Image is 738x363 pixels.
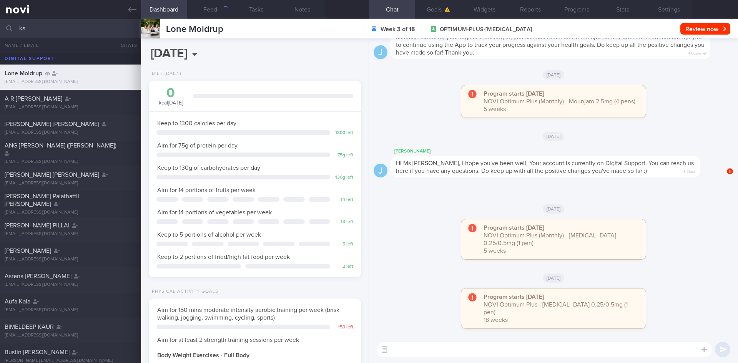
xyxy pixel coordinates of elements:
span: NOVI Optimum Plus (Monthly) - Mounjaro 2.5mg (4 pens) [484,98,635,104]
div: [PERSON_NAME] [391,147,723,156]
div: [EMAIL_ADDRESS][DOMAIN_NAME] [5,181,136,186]
div: Diet (Daily) [149,71,181,77]
div: [EMAIL_ADDRESS][DOMAIN_NAME] [5,282,136,288]
span: ANG [PERSON_NAME] ([PERSON_NAME]) [5,143,116,149]
span: Bustin [PERSON_NAME] [5,349,70,355]
span: Keep to 2 portions of fried/high fat food per week [157,254,290,260]
button: Review now [680,23,730,35]
div: 0 [156,86,185,100]
span: [DATE] [543,204,565,214]
div: [EMAIL_ADDRESS][DOMAIN_NAME] [5,79,136,85]
strong: Program starts [DATE] [484,225,544,231]
div: [EMAIL_ADDRESS][DOMAIN_NAME] [5,333,136,338]
span: NOVI Optimum Plus (Monthly) - [MEDICAL_DATA] 0.25/0.5mg (1 pen) [484,232,616,246]
span: Aim for 150 mins moderate intensity aerobic training per week (brisk walking, jogging, swimming, ... [157,307,339,321]
div: 130 g left [334,175,353,181]
span: 4:06pm [688,49,701,56]
span: Aim for 75g of protein per day [157,143,238,149]
div: 1300 left [334,130,353,136]
span: 5 weeks [484,248,506,254]
div: [EMAIL_ADDRESS][DOMAIN_NAME] [5,231,136,237]
span: [PERSON_NAME] PILLAI [5,222,70,229]
span: Aim for 14 portions of vegetables per week [157,209,272,215]
div: kcal [DATE] [156,86,185,107]
span: [DATE] [543,132,565,141]
div: 14 left [334,219,353,225]
div: [EMAIL_ADDRESS][DOMAIN_NAME] [5,210,136,215]
span: 8:51am [683,167,695,174]
span: BIMELDEEP KAUR [5,324,54,330]
strong: Program starts [DATE] [484,294,544,300]
div: [EMAIL_ADDRESS][DOMAIN_NAME] [5,159,136,165]
span: [PERSON_NAME] Palathattil [PERSON_NAME] [5,193,79,207]
span: NOVI Optimum Plus - [MEDICAL_DATA] 0.25/0.5mg (1 pen) [484,302,628,315]
span: 5 weeks [484,106,506,112]
span: Aim for 14 portions of fruits per week [157,187,256,193]
span: Asrena [PERSON_NAME] [5,273,71,279]
strong: Week 3 of 18 [381,25,415,33]
span: [PERSON_NAME] [5,248,51,254]
span: Hi Ms [PERSON_NAME], I hope you've been well. Your account is currently on Digital Support. You c... [396,160,694,174]
span: A R [PERSON_NAME] [5,96,62,102]
div: 14 left [334,197,353,203]
div: J [374,164,387,178]
div: [EMAIL_ADDRESS][DOMAIN_NAME] [5,257,136,262]
span: Keep to 5 portions of alcohol per week [157,232,261,238]
span: OPTIMUM-PLUS-[MEDICAL_DATA] [440,26,532,33]
span: Aim for at least 2 strength training sessions per week [157,337,299,343]
span: [DATE] [543,273,565,283]
div: [EMAIL_ADDRESS][DOMAIN_NAME] [5,130,136,136]
strong: Body Weight Exercises - Full Body [157,352,249,358]
span: Lone Moldrup [5,70,42,76]
div: 2 left [334,264,353,270]
button: Chats [110,38,141,53]
span: Lone Moldrup [166,25,223,34]
div: 5 left [334,242,353,247]
div: 150 left [334,325,353,330]
span: Keep to 130g of carbohydrates per day [157,165,260,171]
span: Keep to 1300 calories per day [157,120,236,126]
div: [EMAIL_ADDRESS][DOMAIN_NAME] [5,307,136,313]
div: [EMAIL_ADDRESS][DOMAIN_NAME] [5,104,136,110]
strong: Program starts [DATE] [484,91,544,97]
span: [PERSON_NAME] [PERSON_NAME] [5,121,99,127]
span: [PERSON_NAME] [PERSON_NAME] [5,172,99,178]
div: Physical Activity Goals [149,289,218,295]
span: Aufa Kala [5,298,30,305]
div: J [374,45,387,60]
div: 75 g left [334,152,353,158]
span: [DATE] [543,70,565,80]
span: 18 weeks [484,317,508,323]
